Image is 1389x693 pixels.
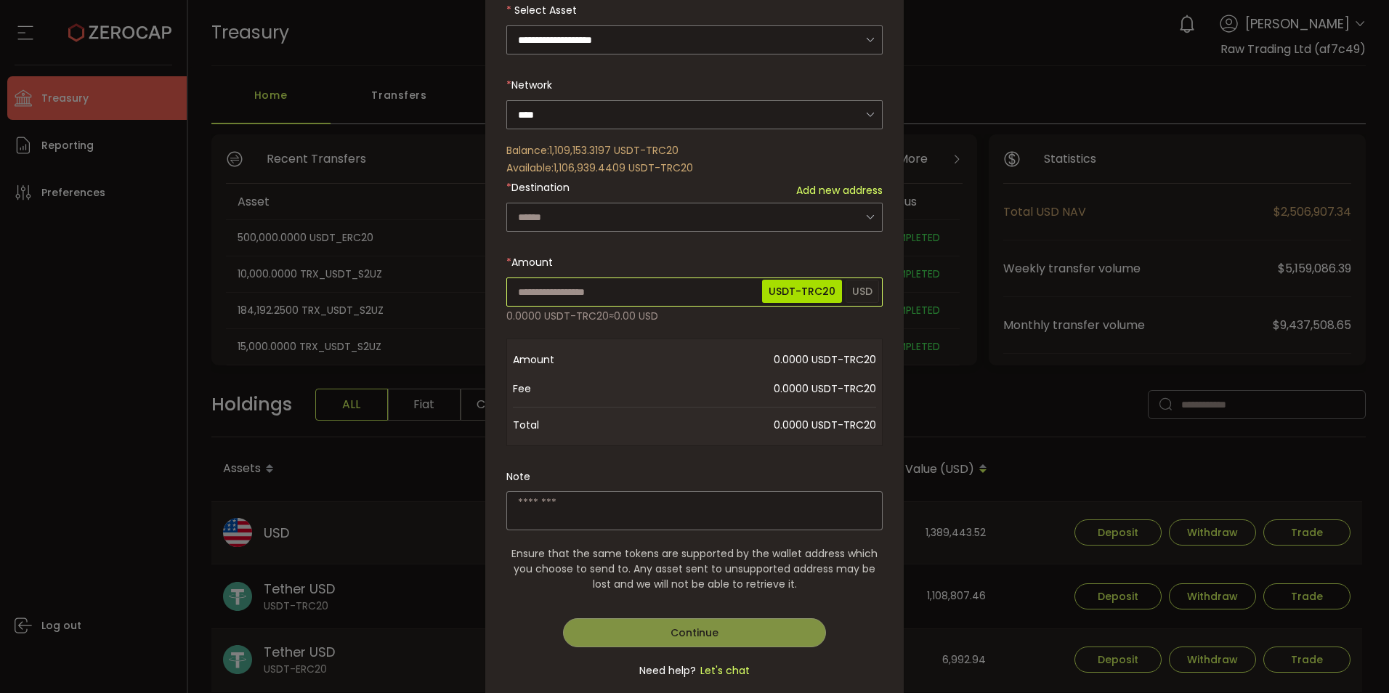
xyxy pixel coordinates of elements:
[506,546,883,592] span: Ensure that the same tokens are supported by the wallet address which you choose to send to. Any ...
[796,183,883,198] span: Add new address
[511,255,553,269] span: Amount
[513,374,629,403] span: Fee
[549,143,679,158] span: 1,109,153.3197 USDT-TRC20
[1316,623,1389,693] iframe: Chat Widget
[513,345,629,374] span: Amount
[506,469,530,484] label: Note
[639,663,696,678] span: Need help?
[506,309,609,323] span: 0.0000 USDT-TRC20
[506,161,554,175] span: Available:
[846,280,879,303] span: USD
[511,180,570,195] span: Destination
[513,410,629,439] span: Total
[629,374,876,403] span: 0.0000 USDT-TRC20
[696,663,750,678] span: Let's chat
[554,161,693,175] span: 1,106,939.4409 USDT-TRC20
[609,309,614,323] span: ≈
[614,309,658,323] span: 0.00 USD
[506,143,549,158] span: Balance:
[629,410,876,439] span: 0.0000 USDT-TRC20
[629,345,876,374] span: 0.0000 USDT-TRC20
[563,618,827,647] button: Continue
[762,280,842,303] span: USDT-TRC20
[671,625,718,640] span: Continue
